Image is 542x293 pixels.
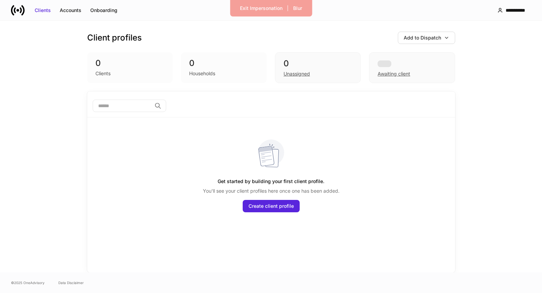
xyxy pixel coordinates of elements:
h3: Client profiles [87,32,142,43]
div: Accounts [60,7,81,14]
div: Households [189,70,215,77]
div: Clients [95,70,111,77]
button: Blur [289,3,307,14]
p: You'll see your client profiles here once one has been added. [203,188,339,194]
h5: Get started by building your first client profile. [218,175,324,188]
div: Unassigned [284,70,310,77]
div: Awaiting client [378,70,410,77]
div: Exit Impersonation [240,5,282,12]
a: Data Disclaimer [58,280,84,285]
button: Onboarding [86,5,122,16]
div: Create client profile [249,203,294,210]
div: Onboarding [90,7,117,14]
button: Clients [30,5,55,16]
div: 0Unassigned [275,52,361,83]
button: Create client profile [243,200,300,212]
span: © 2025 OneAdvisory [11,280,45,285]
div: Awaiting client [369,52,455,83]
div: 0 [189,58,258,69]
div: Blur [293,5,302,12]
div: 0 [95,58,165,69]
button: Exit Impersonation [235,3,287,14]
div: Clients [35,7,51,14]
div: 0 [284,58,352,69]
div: Add to Dispatch [404,34,441,41]
button: Add to Dispatch [398,32,455,44]
button: Accounts [55,5,86,16]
